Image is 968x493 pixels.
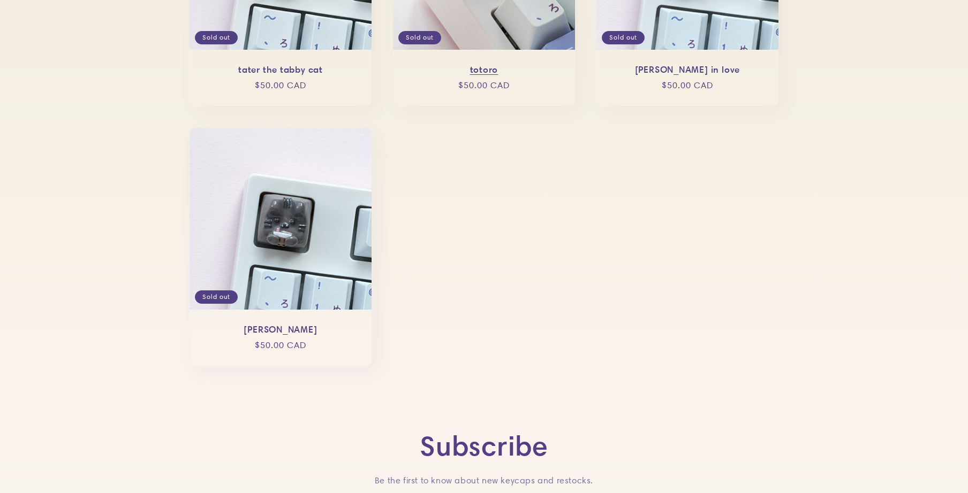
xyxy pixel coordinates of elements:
[200,64,361,75] a: tater the tabby cat
[48,428,920,463] h2: Subscribe
[607,64,768,75] a: [PERSON_NAME] in love
[200,324,361,335] a: [PERSON_NAME]
[297,473,671,489] p: Be the first to know about new keycaps and restocks.
[404,64,564,75] a: totoro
